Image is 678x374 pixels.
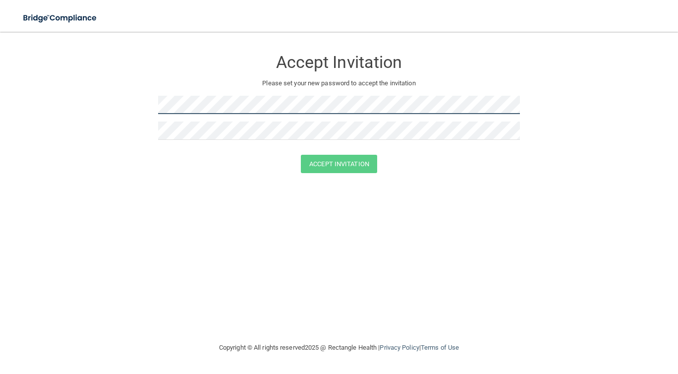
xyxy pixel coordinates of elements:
[380,344,419,351] a: Privacy Policy
[166,77,512,89] p: Please set your new password to accept the invitation
[301,155,377,173] button: Accept Invitation
[158,53,520,71] h3: Accept Invitation
[158,332,520,364] div: Copyright © All rights reserved 2025 @ Rectangle Health | |
[421,344,459,351] a: Terms of Use
[15,8,106,28] img: bridge_compliance_login_screen.278c3ca4.svg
